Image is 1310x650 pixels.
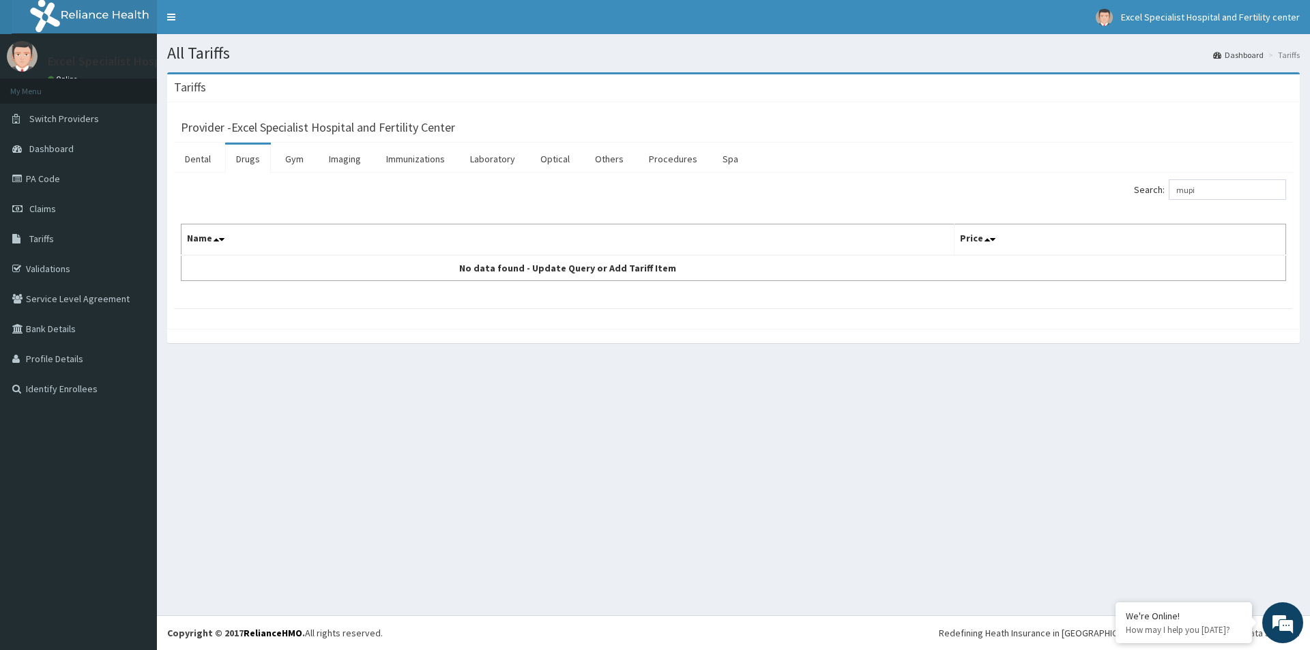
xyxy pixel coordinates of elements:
a: Online [48,74,81,84]
h1: All Tariffs [167,44,1300,62]
h3: Provider - Excel Specialist Hospital and Fertility Center [181,121,455,134]
li: Tariffs [1265,49,1300,61]
a: Others [584,145,635,173]
span: Tariffs [29,233,54,245]
a: Dashboard [1213,49,1264,61]
a: Imaging [318,145,372,173]
span: Switch Providers [29,113,99,125]
p: Excel Specialist Hospital and Fertility center [48,55,286,68]
strong: Copyright © 2017 . [167,627,305,639]
span: Excel Specialist Hospital and Fertility center [1121,11,1300,23]
p: How may I help you today? [1126,624,1242,636]
h3: Tariffs [174,81,206,93]
a: Spa [712,145,749,173]
div: Chat with us now [71,76,229,94]
img: d_794563401_company_1708531726252_794563401 [25,68,55,102]
span: Dashboard [29,143,74,155]
a: Laboratory [459,145,526,173]
a: Dental [174,145,222,173]
input: Search: [1169,179,1286,200]
a: Drugs [225,145,271,173]
th: Name [181,224,955,256]
a: Procedures [638,145,708,173]
a: Immunizations [375,145,456,173]
span: We're online! [79,172,188,310]
a: Optical [529,145,581,173]
label: Search: [1134,179,1286,200]
th: Price [955,224,1286,256]
img: User Image [1096,9,1113,26]
span: Claims [29,203,56,215]
textarea: Type your message and hit 'Enter' [7,372,260,420]
a: Gym [274,145,315,173]
td: No data found - Update Query or Add Tariff Item [181,255,955,281]
div: Minimize live chat window [224,7,257,40]
div: Redefining Heath Insurance in [GEOGRAPHIC_DATA] using Telemedicine and Data Science! [939,626,1300,640]
footer: All rights reserved. [157,615,1310,650]
div: We're Online! [1126,610,1242,622]
img: User Image [7,41,38,72]
a: RelianceHMO [244,627,302,639]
